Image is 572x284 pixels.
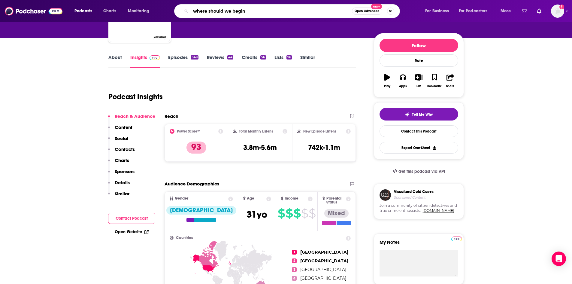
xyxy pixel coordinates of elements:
div: 96 [286,55,292,60]
h2: Reach [165,113,178,119]
button: Bookmark [427,70,442,92]
a: Charts [99,6,120,16]
button: Show profile menu [551,5,564,18]
span: Charts [103,7,116,15]
button: Reach & Audience [108,113,155,124]
button: tell me why sparkleTell Me Why [380,108,458,121]
div: Share [446,84,454,88]
a: InsightsPodchaser Pro [130,54,160,68]
span: 3 [292,267,297,272]
button: Follow [380,39,458,52]
button: Open AdvancedNew [352,8,382,15]
p: Sponsors [115,169,135,174]
a: Episodes349 [168,54,198,68]
div: Mixed [324,209,349,218]
div: Search podcasts, credits, & more... [180,4,406,18]
span: Podcasts [74,7,92,15]
button: Charts [108,157,129,169]
span: [GEOGRAPHIC_DATA] [300,258,348,264]
h3: 3.8m-5.6m [243,143,277,152]
a: Lists96 [274,54,292,68]
div: List [416,84,421,88]
p: Charts [115,157,129,163]
button: Social [108,136,128,147]
span: Tell Me Why [412,112,433,117]
button: Contacts [108,146,135,157]
button: Play [380,70,395,92]
div: Open Intercom Messenger [552,252,566,266]
button: Export One-Sheet [380,142,458,154]
a: Show notifications dropdown [519,6,530,16]
div: Rate [380,54,458,67]
div: Apps [399,84,407,88]
label: My Notes [380,239,458,250]
p: Social [115,136,128,141]
a: [DOMAIN_NAME] [422,208,454,213]
button: Similar [108,191,129,202]
span: Income [285,197,298,200]
a: Get this podcast via API [388,164,450,179]
button: open menu [496,6,518,16]
button: open menu [421,6,456,16]
button: Details [108,180,130,191]
h3: 742k-1.1m [308,143,340,152]
img: tell me why sparkle [405,112,410,117]
a: Reviews44 [207,54,233,68]
span: $ [309,209,316,218]
h1: Podcast Insights [108,92,163,101]
button: Share [442,70,458,92]
h4: Sponsored Content [394,195,434,200]
span: $ [278,209,285,218]
span: $ [293,209,301,218]
h2: Audience Demographics [165,181,219,187]
a: Credits56 [242,54,266,68]
h2: New Episode Listens [303,129,336,133]
button: Content [108,124,132,136]
p: Content [115,124,132,130]
a: Visualized Cold CasesSponsored ContentJoin a community of citizen detectives and true crime enthu... [374,184,464,234]
h2: Power Score™ [177,129,200,133]
button: open menu [455,6,496,16]
span: 2 [292,258,297,263]
a: About [108,54,122,68]
p: Details [115,180,130,185]
p: Similar [115,191,129,197]
a: Pro website [451,236,462,241]
span: Countries [176,236,193,240]
a: Open Website [115,229,149,234]
p: 93 [186,142,206,154]
span: Join a community of citizen detectives and true crime enthusiasts. [380,203,458,213]
img: coldCase.18b32719.png [380,189,391,201]
a: Similar [300,54,315,68]
svg: Add a profile image [559,5,564,9]
img: Podchaser Pro [150,55,160,60]
span: Logged in as mstotter [551,5,564,18]
span: New [371,4,382,9]
span: 1 [292,250,297,255]
div: 349 [191,55,198,60]
span: For Podcasters [459,7,488,15]
div: Play [384,84,390,88]
span: Monitoring [128,7,149,15]
img: User Profile [551,5,564,18]
button: Contact Podcast [108,213,155,224]
span: Open Advanced [355,10,380,13]
a: Show notifications dropdown [534,6,544,16]
span: 31 yo [247,209,267,220]
span: Get this podcast via API [398,169,445,174]
a: Contact This Podcast [380,125,458,137]
p: Contacts [115,146,135,152]
img: Podchaser - Follow, Share and Rate Podcasts [5,5,62,17]
button: Sponsors [108,169,135,180]
span: Gender [175,197,188,200]
span: $ [301,209,308,218]
div: Bookmark [427,84,441,88]
span: $ [286,209,293,218]
button: List [411,70,426,92]
span: Parental Status [326,197,345,204]
span: More [501,7,511,15]
h2: Total Monthly Listens [239,129,273,133]
span: Age [247,197,254,200]
div: 44 [227,55,233,60]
